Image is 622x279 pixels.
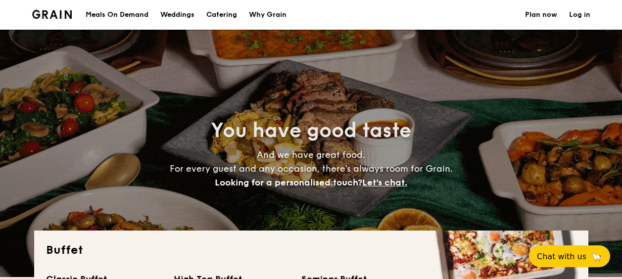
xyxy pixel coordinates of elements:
a: Logotype [32,10,72,19]
span: Chat with us [537,252,586,261]
span: Let's chat. [362,177,407,188]
h2: Buffet [46,242,576,258]
button: Chat with us🦙 [529,245,610,267]
span: 🦙 [590,251,602,262]
img: Grain [32,10,72,19]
